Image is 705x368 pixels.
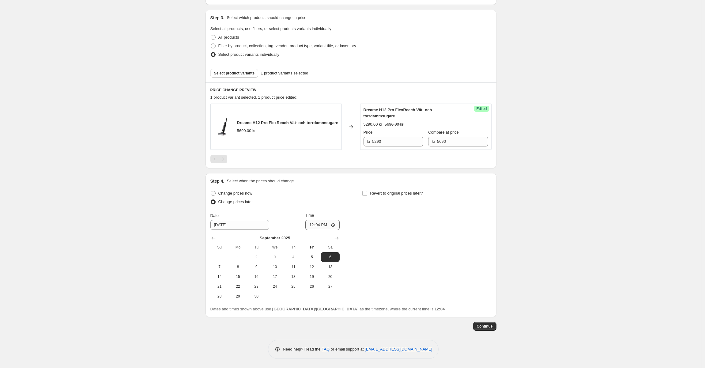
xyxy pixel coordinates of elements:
[284,282,303,291] button: Thursday September 25 2025
[231,284,245,289] span: 22
[473,322,496,331] button: Continue
[323,264,337,269] span: 13
[261,70,308,76] span: 1 product variants selected
[287,274,300,279] span: 18
[367,139,371,144] span: kr
[287,264,300,269] span: 11
[303,282,321,291] button: Friday September 26 2025
[229,242,247,252] th: Monday
[321,252,339,262] button: Saturday September 6 2025
[428,130,459,135] span: Compare at price
[210,220,269,230] input: 9/5/2025
[323,274,337,279] span: 20
[266,262,284,272] button: Wednesday September 10 2025
[218,199,253,204] span: Change prices later
[272,307,358,311] b: [GEOGRAPHIC_DATA]/[GEOGRAPHIC_DATA]
[227,15,306,21] p: Select which products should change in price
[266,272,284,282] button: Wednesday September 17 2025
[210,213,219,218] span: Date
[231,274,245,279] span: 15
[210,95,298,100] span: 1 product variant selected. 1 product price edited:
[209,234,218,242] button: Show previous month, August 2025
[323,245,337,250] span: Sa
[435,307,445,311] b: 12:04
[268,274,281,279] span: 17
[210,242,229,252] th: Sunday
[218,52,279,57] span: Select product variants individually
[303,252,321,262] button: Today Friday September 5 2025
[213,284,226,289] span: 21
[284,252,303,262] button: Thursday September 4 2025
[303,242,321,252] th: Friday
[266,242,284,252] th: Wednesday
[364,121,382,127] div: 5290.00 kr
[321,282,339,291] button: Saturday September 27 2025
[231,255,245,260] span: 1
[268,255,281,260] span: 3
[210,282,229,291] button: Sunday September 21 2025
[305,220,340,230] input: 12:00
[247,282,266,291] button: Tuesday September 23 2025
[321,242,339,252] th: Saturday
[213,274,226,279] span: 14
[305,264,319,269] span: 12
[237,120,338,125] span: Dreame H12 Pro FlexReach Våt- och torrdammsugare
[305,255,319,260] span: 5
[284,242,303,252] th: Thursday
[250,284,263,289] span: 23
[229,262,247,272] button: Monday September 8 2025
[210,155,227,163] nav: Pagination
[247,291,266,301] button: Tuesday September 30 2025
[210,272,229,282] button: Sunday September 14 2025
[247,252,266,262] button: Tuesday September 2 2025
[229,291,247,301] button: Monday September 29 2025
[364,108,432,118] span: Dreame H12 Pro FlexReach Våt- och torrdammsugare
[284,272,303,282] button: Thursday September 18 2025
[322,347,330,351] a: FAQ
[287,245,300,250] span: Th
[268,284,281,289] span: 24
[210,291,229,301] button: Sunday September 28 2025
[283,347,322,351] span: Need help? Read the
[305,274,319,279] span: 19
[213,264,226,269] span: 7
[229,282,247,291] button: Monday September 22 2025
[250,294,263,299] span: 30
[321,262,339,272] button: Saturday September 13 2025
[210,178,224,184] h2: Step 4.
[432,139,435,144] span: kr
[210,307,445,311] span: Dates and times shown above use as the timezone, where the current time is
[385,121,403,127] strike: 5690.00 kr
[210,262,229,272] button: Sunday September 7 2025
[214,71,255,76] span: Select product variants
[210,69,258,78] button: Select product variants
[365,347,432,351] a: [EMAIL_ADDRESS][DOMAIN_NAME]
[229,272,247,282] button: Monday September 15 2025
[247,242,266,252] th: Tuesday
[231,294,245,299] span: 29
[321,272,339,282] button: Saturday September 20 2025
[364,130,373,135] span: Price
[287,284,300,289] span: 25
[213,294,226,299] span: 28
[250,255,263,260] span: 2
[210,88,492,93] h6: PRICE CHANGE PREVIEW
[303,262,321,272] button: Friday September 12 2025
[305,213,314,218] span: Time
[305,284,319,289] span: 26
[218,44,356,48] span: Filter by product, collection, tag, vendor, product type, variant title, or inventory
[210,26,331,31] span: Select all products, use filters, or select products variants individually
[250,264,263,269] span: 9
[250,274,263,279] span: 16
[210,15,224,21] h2: Step 3.
[268,245,281,250] span: We
[305,245,319,250] span: Fr
[268,264,281,269] span: 10
[332,234,341,242] button: Show next month, October 2025
[227,178,294,184] p: Select when the prices should change
[476,106,487,111] span: Edited
[370,191,423,195] span: Revert to original prices later?
[231,264,245,269] span: 8
[266,252,284,262] button: Wednesday September 3 2025
[284,262,303,272] button: Thursday September 11 2025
